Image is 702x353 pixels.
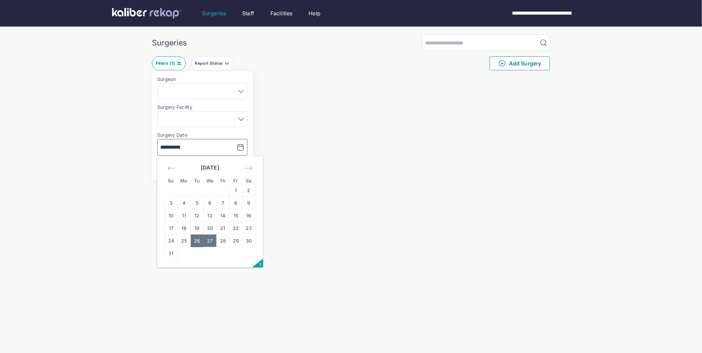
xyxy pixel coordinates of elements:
[220,178,226,183] small: Th
[270,9,293,17] a: Facilities
[243,235,255,247] td: Saturday, August 30, 2025
[230,209,243,222] td: Friday, August 15, 2025
[191,235,204,247] td: Selected. Tuesday, August 26, 2025
[230,184,243,197] td: Friday, August 1, 2025
[152,76,550,84] div: 0 entries
[191,197,204,209] td: Tuesday, August 5, 2025
[309,9,321,17] a: Help
[152,38,187,47] div: Surgeries
[243,209,255,222] td: Saturday, August 16, 2025
[243,222,255,235] td: Saturday, August 23, 2025
[178,197,191,209] td: Monday, August 4, 2025
[201,164,219,171] strong: [DATE]
[230,222,243,235] td: Friday, August 22, 2025
[165,235,178,247] td: Sunday, August 24, 2025
[157,132,247,138] label: Surgery Date
[246,178,252,183] small: Sa
[242,162,255,174] div: Move forward to switch to the next month.
[217,209,230,222] td: Thursday, August 14, 2025
[168,178,174,183] small: Su
[230,235,243,247] td: Friday, August 29, 2025
[191,222,204,235] td: Tuesday, August 19, 2025
[165,222,178,235] td: Sunday, August 17, 2025
[195,61,224,66] div: Report Status
[152,56,186,70] button: Filters (1)
[157,105,247,110] label: Surgery Facility
[230,197,243,209] td: Friday, August 8, 2025
[156,61,176,66] div: Filters ( 1 )
[252,259,263,267] button: Open the keyboard shortcuts panel.
[165,162,178,174] div: Move backward to switch to the previous month.
[217,197,230,209] td: Thursday, August 7, 2025
[204,197,217,209] td: Wednesday, August 6, 2025
[498,59,506,67] img: PlusCircleGreen.5fd88d77.svg
[191,56,233,70] button: Report Status
[243,197,255,209] td: Saturday, August 9, 2025
[176,61,182,66] img: faders-horizontal-teal.edb3eaa8.svg
[194,178,200,183] small: Tu
[178,235,191,247] td: Monday, August 25, 2025
[243,184,255,197] td: Saturday, August 2, 2025
[206,178,214,183] small: We
[490,56,550,70] button: Add Surgery
[202,9,226,17] a: Surgeries
[165,247,178,260] td: Sunday, August 31, 2025
[233,178,238,183] small: Fr
[178,209,191,222] td: Monday, August 11, 2025
[180,178,188,183] small: Mo
[112,8,181,19] img: kaliber labs logo
[165,197,178,209] td: Sunday, August 3, 2025
[191,209,204,222] td: Tuesday, August 12, 2025
[217,235,230,247] td: Thursday, August 28, 2025
[242,9,254,17] a: Staff
[178,222,191,235] td: Monday, August 18, 2025
[157,156,263,267] div: Calendar
[540,39,548,47] img: MagnifyingGlass.1dc66aab.svg
[204,209,217,222] td: Wednesday, August 13, 2025
[498,59,541,67] span: Add Surgery
[204,222,217,235] td: Wednesday, August 20, 2025
[224,61,230,66] img: filter-caret-down-grey.b3560631.svg
[157,77,247,82] label: Surgeon
[204,235,217,247] td: Wednesday, August 27, 2025
[165,209,178,222] td: Sunday, August 10, 2025
[259,262,261,267] span: ?
[217,222,230,235] td: Thursday, August 21, 2025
